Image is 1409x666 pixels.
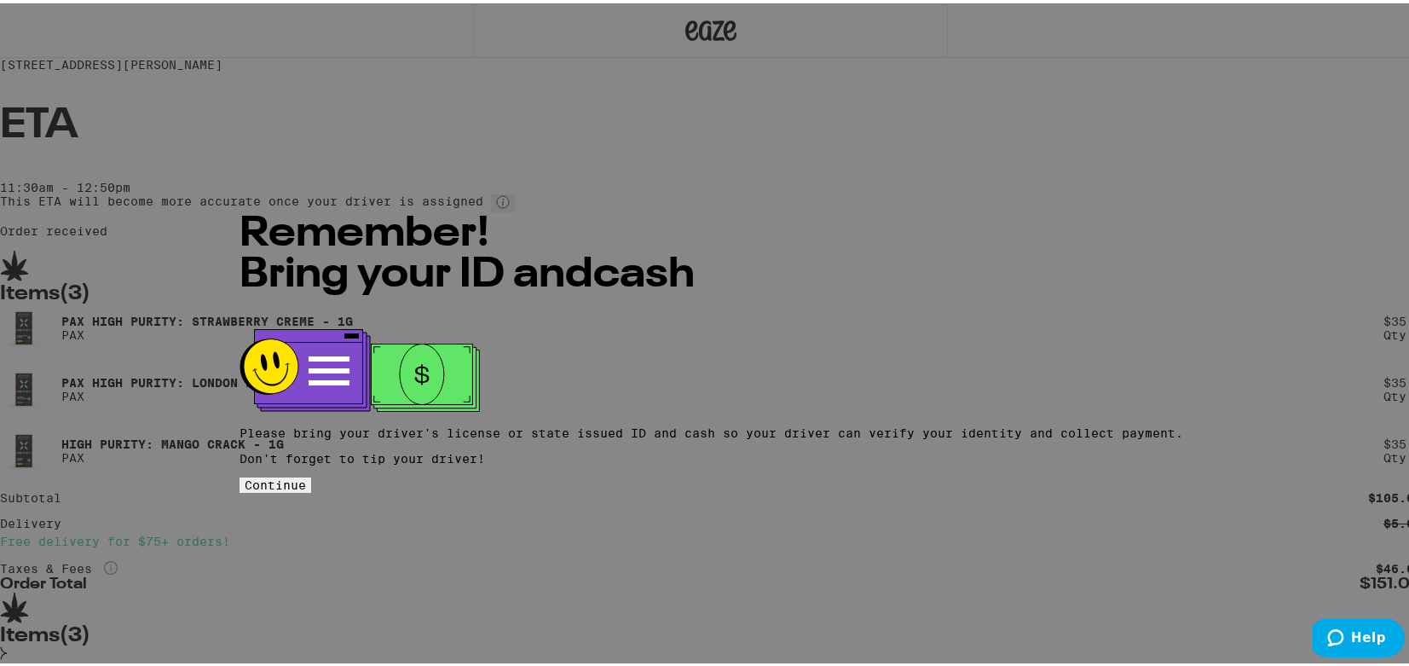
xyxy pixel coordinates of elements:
[1313,615,1405,657] iframe: Opens a widget where you can find more information
[240,474,311,489] button: Continue
[240,211,695,292] span: Remember! Bring your ID and cash
[245,475,306,489] span: Continue
[240,449,1183,462] p: Don't forget to tip your driver!
[240,423,1183,437] p: Please bring your driver's license or state issued ID and cash so your driver can verify your ide...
